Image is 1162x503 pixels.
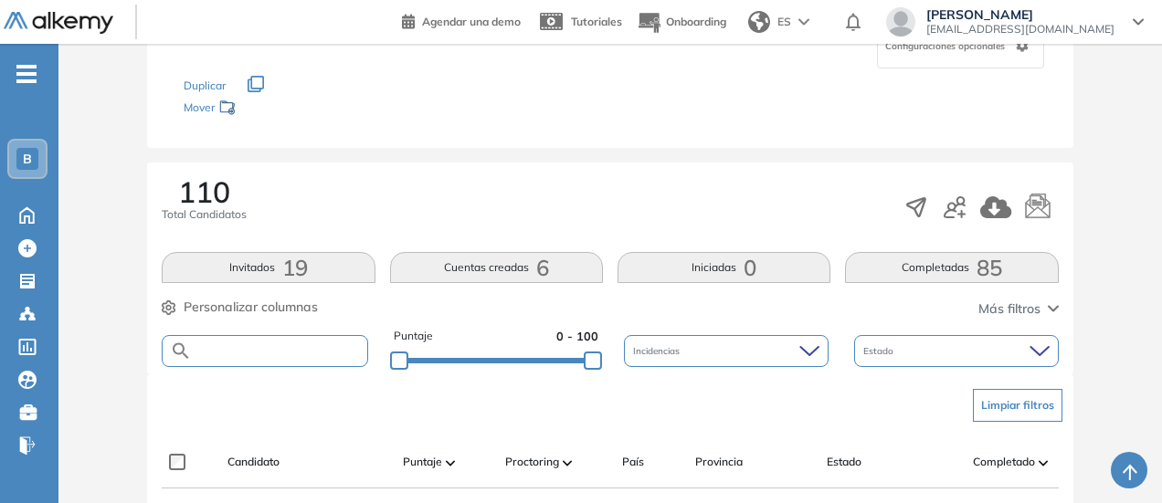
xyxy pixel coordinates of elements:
[184,92,366,126] div: Mover
[16,72,37,76] i: -
[633,344,683,358] span: Incidencias
[695,454,743,470] span: Provincia
[563,460,572,466] img: [missing "en.ARROW_ALT" translation]
[162,206,247,223] span: Total Candidatos
[227,454,280,470] span: Candidato
[624,335,829,367] div: Incidencias
[777,14,791,30] span: ES
[877,23,1044,68] div: Configuraciones opcionales
[556,328,598,345] span: 0 - 100
[926,7,1114,22] span: [PERSON_NAME]
[666,15,726,28] span: Onboarding
[505,454,559,470] span: Proctoring
[446,460,455,466] img: [missing "en.ARROW_ALT" translation]
[170,340,192,362] img: SEARCH_ALT
[402,9,521,31] a: Agendar una demo
[885,39,1009,53] span: Configuraciones opcionales
[618,252,830,283] button: Iniciadas0
[748,11,770,33] img: world
[926,22,1114,37] span: [EMAIL_ADDRESS][DOMAIN_NAME]
[827,454,861,470] span: Estado
[403,454,442,470] span: Puntaje
[162,298,318,317] button: Personalizar columnas
[833,291,1162,503] div: Widget de chat
[23,152,32,166] span: B
[571,15,622,28] span: Tutoriales
[184,298,318,317] span: Personalizar columnas
[184,79,226,92] span: Duplicar
[422,15,521,28] span: Agendar una demo
[178,177,230,206] span: 110
[622,454,644,470] span: País
[637,3,726,42] button: Onboarding
[394,328,433,345] span: Puntaje
[390,252,603,283] button: Cuentas creadas6
[798,18,809,26] img: arrow
[162,252,375,283] button: Invitados19
[845,252,1058,283] button: Completadas85
[833,291,1162,503] iframe: Chat Widget
[4,12,113,35] img: Logo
